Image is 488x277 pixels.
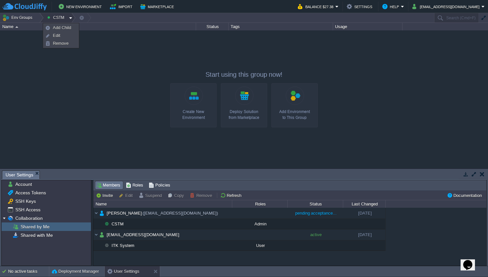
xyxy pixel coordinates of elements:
button: Balance $27.38 [298,3,335,10]
span: [PERSON_NAME] [106,210,220,216]
span: Add Child [53,25,71,30]
button: Import [110,3,134,10]
span: [DATE] [358,232,372,237]
div: Status [288,200,343,208]
iframe: chat widget [461,251,481,270]
a: ITK System [111,243,135,248]
a: Collaboration [14,215,44,221]
button: Suspend [139,192,164,198]
a: SSH Access [14,207,41,213]
a: Remove [44,40,78,47]
a: Add Child [44,24,78,31]
button: Help [382,3,401,10]
span: Policies [149,182,170,189]
div: Tags [229,23,333,30]
button: Settings [347,3,374,10]
div: Usage [333,23,402,30]
button: Refresh [220,192,243,198]
span: ([EMAIL_ADDRESS][DOMAIN_NAME]) [142,210,219,216]
img: AMDAwAAAACH5BAEAAAAALAAAAAABAAEAAAICRAEAOw== [99,208,104,219]
button: User Settings [107,268,139,275]
img: CloudJiffy [2,3,47,11]
div: Name [1,23,196,30]
span: [DATE] [358,211,372,216]
div: Name [94,200,232,208]
span: User Settings [6,171,33,179]
a: Access Tokens [14,190,47,196]
a: Deploy Solutionfrom Marketplace [221,83,267,127]
span: Remove [53,41,69,46]
span: active [310,232,322,237]
button: Invite [96,192,115,198]
button: [EMAIL_ADDRESS][DOMAIN_NAME] [412,3,481,10]
button: Edit [119,192,135,198]
div: Create New Environment [172,109,215,121]
img: AMDAwAAAACH5BAEAAAAALAAAAAABAAEAAAICRAEAOw== [93,208,99,219]
div: No active tasks [8,266,49,277]
button: Marketplace [140,3,176,10]
span: Members [96,182,120,189]
a: Add Environmentto This Group [271,83,318,127]
img: AMDAwAAAACH5BAEAAAAALAAAAAABAAEAAAICRAEAOw== [99,240,104,251]
a: Shared by Me [19,224,51,230]
button: Documentation [447,192,484,198]
span: Roles [126,182,143,189]
p: Start using this group now! [170,70,318,79]
div: Status [196,23,228,30]
button: Remove [190,192,214,198]
img: AMDAwAAAACH5BAEAAAAALAAAAAABAAEAAAICRAEAOw== [93,229,99,240]
div: Add Environment to This Group [273,109,316,121]
a: [EMAIL_ADDRESS][DOMAIN_NAME] [106,232,180,237]
span: Admin [254,221,267,226]
button: New Environment [59,3,104,10]
button: Deployment Manager [52,268,99,275]
a: CSTM [111,221,125,227]
img: AMDAwAAAACH5BAEAAAAALAAAAAABAAEAAAICRAEAOw== [99,229,104,240]
a: [PERSON_NAME]([EMAIL_ADDRESS][DOMAIN_NAME]) [106,210,220,216]
div: Deploy Solution from Marketplace [223,109,265,121]
a: Edit [44,32,78,39]
div: Last Changed [343,200,385,208]
a: Shared with Me [19,232,54,238]
img: AMDAwAAAACH5BAEAAAAALAAAAAABAAEAAAICRAEAOw== [99,219,104,229]
span: pending acceptance... [295,211,337,216]
button: Env Groups [2,13,35,22]
div: Roles [233,200,287,208]
a: Account [14,181,33,187]
button: CSTM [47,13,67,22]
span: User [256,243,265,248]
button: Copy [168,192,186,198]
a: Create New Environment [170,83,217,127]
span: Edit [53,33,60,38]
img: AMDAwAAAACH5BAEAAAAALAAAAAABAAEAAAICRAEAOw== [15,26,18,28]
a: SSH Keys [14,198,37,204]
